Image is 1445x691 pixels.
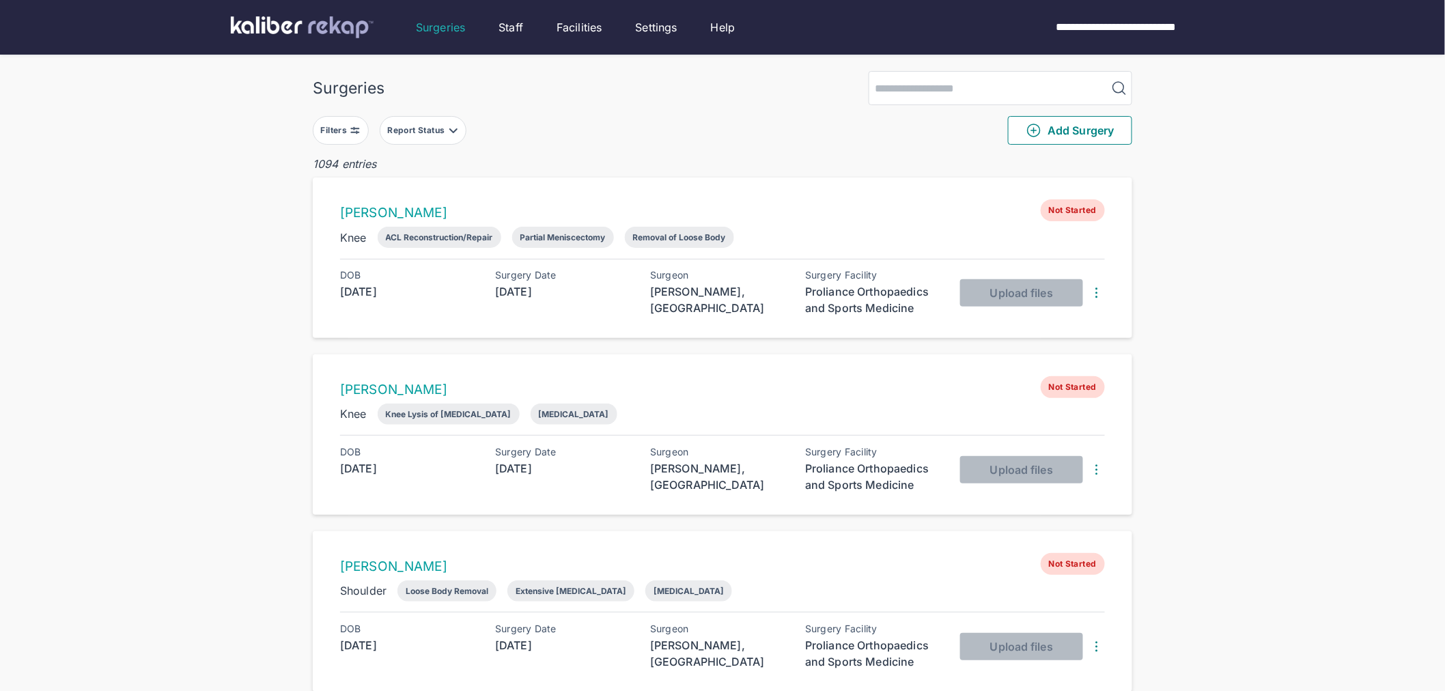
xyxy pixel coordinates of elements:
span: Add Surgery [1026,122,1114,139]
span: Upload files [990,286,1053,300]
div: Knee [340,406,367,422]
div: Surgeon [650,447,787,457]
div: [DATE] [495,283,632,300]
div: Surgery Date [495,270,632,281]
div: Proliance Orthopaedics and Sports Medicine [805,460,942,493]
button: Add Surgery [1008,116,1132,145]
div: [DATE] [340,283,477,300]
img: MagnifyingGlass.1dc66aab.svg [1111,80,1127,96]
button: Filters [313,116,369,145]
img: PlusCircleGreen.5fd88d77.svg [1026,122,1042,139]
div: Extensive [MEDICAL_DATA] [516,586,626,596]
div: DOB [340,447,477,457]
a: Settings [636,19,677,36]
a: [PERSON_NAME] [340,205,447,221]
div: Surgeon [650,270,787,281]
div: Surgery Facility [805,447,942,457]
a: Staff [499,19,523,36]
div: Knee Lysis of [MEDICAL_DATA] [386,409,511,419]
img: faders-horizontal-grey.d550dbda.svg [350,125,361,136]
a: Facilities [557,19,602,36]
button: Upload files [960,279,1083,307]
div: DOB [340,270,477,281]
img: DotsThreeVertical.31cb0eda.svg [1089,638,1105,655]
img: DotsThreeVertical.31cb0eda.svg [1089,462,1105,478]
a: Help [711,19,735,36]
div: [PERSON_NAME], [GEOGRAPHIC_DATA] [650,283,787,316]
div: Report Status [387,125,447,136]
div: [DATE] [495,460,632,477]
div: Loose Body Removal [406,586,488,596]
div: Filters [321,125,350,136]
div: [PERSON_NAME], [GEOGRAPHIC_DATA] [650,637,787,670]
div: [MEDICAL_DATA] [539,409,609,419]
img: filter-caret-down-grey.b3560631.svg [448,125,459,136]
div: [DATE] [495,637,632,653]
div: Surgery Facility [805,623,942,634]
div: ACL Reconstruction/Repair [386,232,493,242]
div: Surgeon [650,623,787,634]
div: Surgeries [313,79,384,98]
div: Surgery Date [495,623,632,634]
div: Shoulder [340,582,387,599]
span: Not Started [1041,376,1105,398]
a: [PERSON_NAME] [340,559,447,574]
img: kaliber labs logo [231,16,374,38]
div: Surgery Date [495,447,632,457]
img: DotsThreeVertical.31cb0eda.svg [1089,285,1105,301]
a: Surgeries [416,19,465,36]
div: Knee [340,229,367,246]
div: 1094 entries [313,156,1132,172]
div: [MEDICAL_DATA] [654,586,724,596]
div: Partial Meniscectomy [520,232,606,242]
div: [PERSON_NAME], [GEOGRAPHIC_DATA] [650,460,787,493]
span: Upload files [990,640,1053,653]
div: Removal of Loose Body [633,232,726,242]
div: Proliance Orthopaedics and Sports Medicine [805,283,942,316]
button: Report Status [380,116,466,145]
div: Surgery Facility [805,270,942,281]
div: DOB [340,623,477,634]
span: Not Started [1041,199,1105,221]
div: [DATE] [340,460,477,477]
div: [DATE] [340,637,477,653]
span: Upload files [990,463,1053,477]
div: Proliance Orthopaedics and Sports Medicine [805,637,942,670]
button: Upload files [960,633,1083,660]
span: Not Started [1041,553,1105,575]
a: [PERSON_NAME] [340,382,447,397]
button: Upload files [960,456,1083,483]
